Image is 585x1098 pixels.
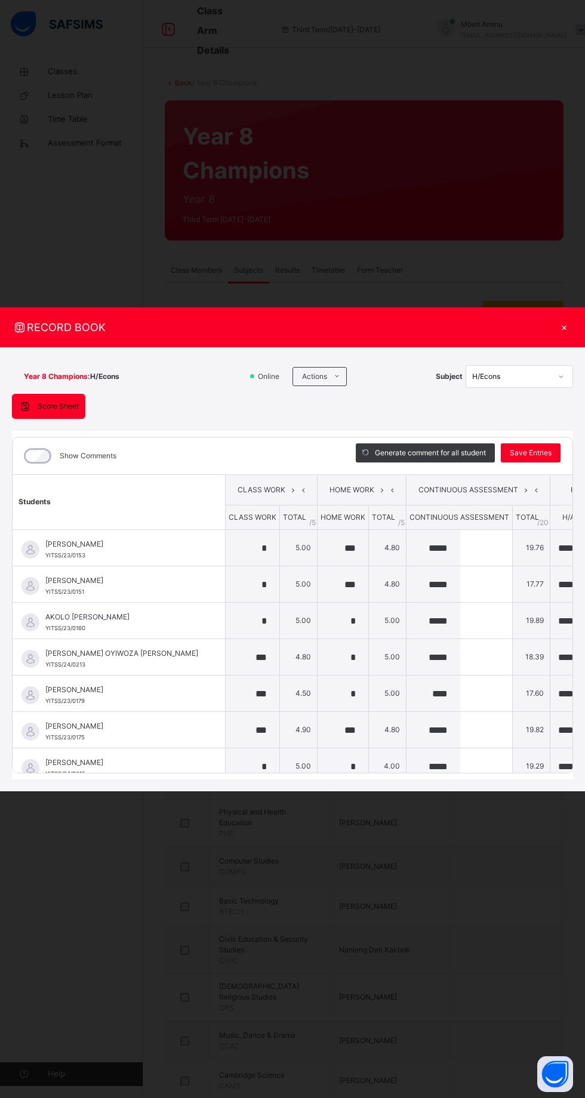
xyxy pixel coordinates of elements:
span: YITSS/24/0213 [45,661,85,668]
span: YITSS/23/0153 [45,552,85,559]
span: Score Sheet [38,401,79,412]
span: [PERSON_NAME] [45,721,198,732]
span: Generate comment for all student [375,448,486,458]
td: 19.89 [513,603,550,639]
span: [PERSON_NAME] [45,684,198,695]
label: Show Comments [60,451,116,461]
img: default.svg [21,686,39,704]
td: 19.82 [513,712,550,748]
span: CLASS WORK [235,485,288,495]
td: 17.77 [513,566,550,603]
td: 5.00 [280,566,318,603]
td: 17.60 [513,676,550,712]
td: 19.76 [513,530,550,566]
img: default.svg [21,759,39,777]
span: H/A [562,513,575,522]
span: Save Entries [510,448,552,458]
span: [PERSON_NAME] [45,757,198,768]
td: 5.00 [369,676,407,712]
span: TOTAL [372,513,395,522]
span: YITSS/23/0179 [45,698,85,704]
td: 5.00 [280,530,318,566]
button: Open asap [537,1056,573,1092]
span: CLASS WORK [229,513,276,522]
td: 4.80 [369,566,407,603]
img: default.svg [21,577,39,595]
span: CONTINUOUS ASSESSMENT [410,513,509,522]
span: [PERSON_NAME] OYIWOZA [PERSON_NAME] [45,648,198,659]
span: YITSS/23/0160 [45,625,85,631]
span: [PERSON_NAME] [45,575,198,586]
span: / 5 [398,517,405,528]
span: HOME WORK [327,485,377,495]
span: Year 8 Champions : [24,371,90,382]
span: Students [19,497,51,506]
span: Subject [436,371,463,382]
td: 4.00 [369,748,407,785]
img: default.svg [21,613,39,631]
img: default.svg [21,650,39,668]
td: 4.50 [280,676,318,712]
img: default.svg [21,723,39,741]
span: / 5 [309,517,316,528]
span: TOTAL [516,513,539,522]
span: HOME WORK [321,513,365,522]
span: / 20 [537,517,549,528]
span: [PERSON_NAME] [45,539,198,550]
td: 5.00 [369,603,407,639]
td: 5.00 [280,603,318,639]
span: RECORD BOOK [12,319,555,335]
span: YITSS/24/0215 [45,770,85,777]
td: 4.90 [280,712,318,748]
td: 4.80 [369,530,407,566]
td: 19.29 [513,748,550,785]
img: default.svg [21,541,39,559]
span: AKOLO [PERSON_NAME] [45,612,198,622]
span: CONTINUOUS ASSESSMENT [415,485,521,495]
div: H/Econs [472,371,551,382]
span: TOTAL [283,513,306,522]
span: YITSS/23/0175 [45,734,85,741]
td: 18.39 [513,639,550,676]
span: Actions [302,371,327,382]
div: × [555,319,573,335]
span: YITSS/23/0151 [45,588,84,595]
td: 5.00 [369,639,407,676]
td: 4.80 [280,639,318,676]
td: 5.00 [280,748,318,785]
td: 4.80 [369,712,407,748]
span: H/Econs [90,371,119,382]
span: Online [257,371,287,382]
